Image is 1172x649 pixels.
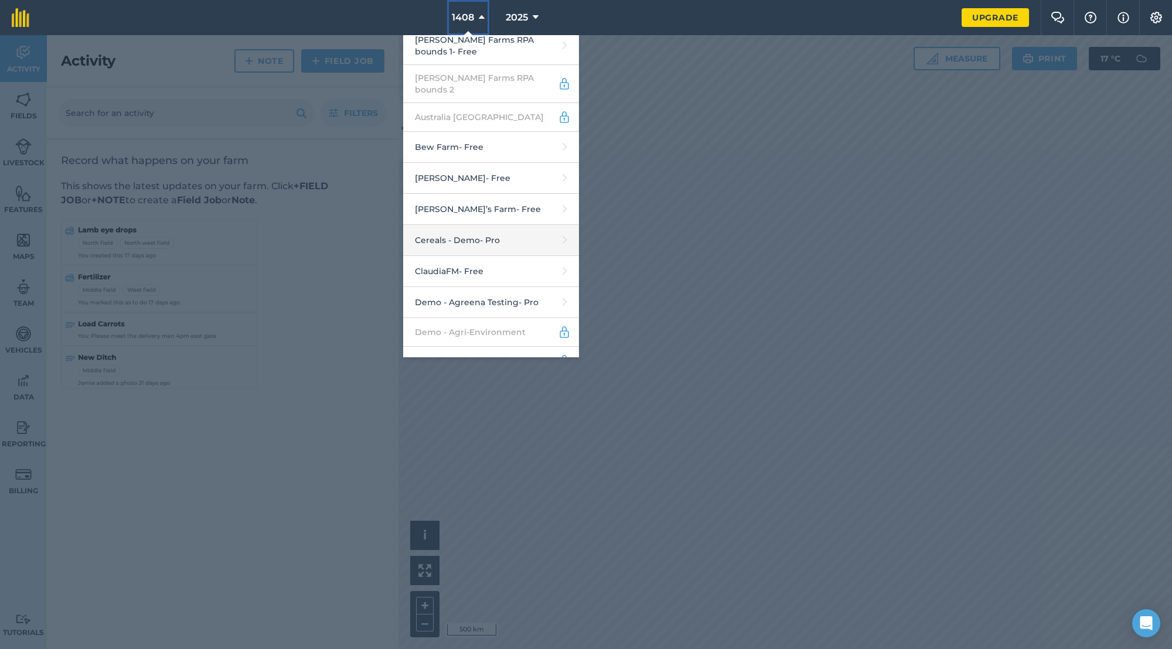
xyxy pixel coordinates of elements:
[452,11,474,25] span: 1408
[403,27,579,65] a: [PERSON_NAME] Farms RPA bounds 1- Free
[403,65,579,103] a: [PERSON_NAME] Farms RPA bounds 2
[1132,609,1160,637] div: Open Intercom Messenger
[403,287,579,318] a: Demo - Agreena Testing- Pro
[12,8,29,27] img: fieldmargin Logo
[1149,12,1163,23] img: A cog icon
[403,225,579,256] a: Cereals - Demo- Pro
[558,325,571,339] img: svg+xml;base64,PD94bWwgdmVyc2lvbj0iMS4wIiBlbmNvZGluZz0idXRmLTgiPz4KPCEtLSBHZW5lcmF0b3I6IEFkb2JlIE...
[962,8,1029,27] a: Upgrade
[403,194,579,225] a: [PERSON_NAME]’s Farm- Free
[403,318,579,347] a: Demo - Agri-Environment
[506,11,528,25] span: 2025
[1051,12,1065,23] img: Two speech bubbles overlapping with the left bubble in the forefront
[1084,12,1098,23] img: A question mark icon
[558,110,571,124] img: svg+xml;base64,PD94bWwgdmVyc2lvbj0iMS4wIiBlbmNvZGluZz0idXRmLTgiPz4KPCEtLSBHZW5lcmF0b3I6IEFkb2JlIE...
[1118,11,1129,25] img: svg+xml;base64,PHN2ZyB4bWxucz0iaHR0cDovL3d3dy53My5vcmcvMjAwMC9zdmciIHdpZHRoPSIxNyIgaGVpZ2h0PSIxNy...
[403,103,579,132] a: Australia [GEOGRAPHIC_DATA]
[558,354,571,368] img: svg+xml;base64,PD94bWwgdmVyc2lvbj0iMS4wIiBlbmNvZGluZz0idXRmLTgiPz4KPCEtLSBHZW5lcmF0b3I6IEFkb2JlIE...
[403,163,579,194] a: [PERSON_NAME]- Free
[403,256,579,287] a: ClaudiaFM- Free
[403,347,579,375] a: Demo - Autoboundary
[403,132,579,163] a: Bew Farm- Free
[558,77,571,91] img: svg+xml;base64,PD94bWwgdmVyc2lvbj0iMS4wIiBlbmNvZGluZz0idXRmLTgiPz4KPCEtLSBHZW5lcmF0b3I6IEFkb2JlIE...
